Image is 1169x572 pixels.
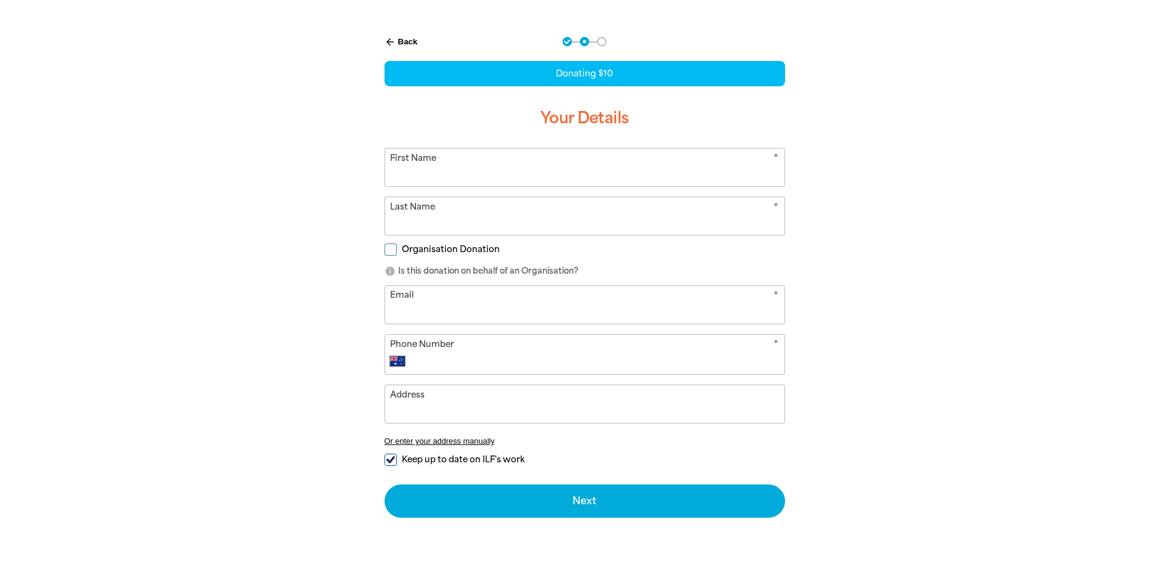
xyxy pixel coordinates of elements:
i: arrow_back [385,36,396,47]
button: Navigate to step 2 of 3 to enter your details [580,37,589,46]
button: Or enter your address manually [385,436,785,446]
p: Is this donation on behalf of an Organisation? [385,265,785,277]
input: Keep up to date on ILF's work [385,454,397,466]
span: Organisation Donation [402,243,500,255]
span: Keep up to date on ILF's work [402,454,524,465]
button: Navigate to step 1 of 3 to enter your donation amount [563,37,572,46]
button: Next [385,484,785,518]
button: Navigate to step 3 of 3 to enter your payment details [597,37,606,46]
button: Back [380,31,423,52]
i: info [385,266,396,277]
input: Organisation Donation [385,243,397,256]
h3: Your Details [385,99,785,138]
i: Required [773,338,778,353]
div: Donating $10 [385,61,785,86]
